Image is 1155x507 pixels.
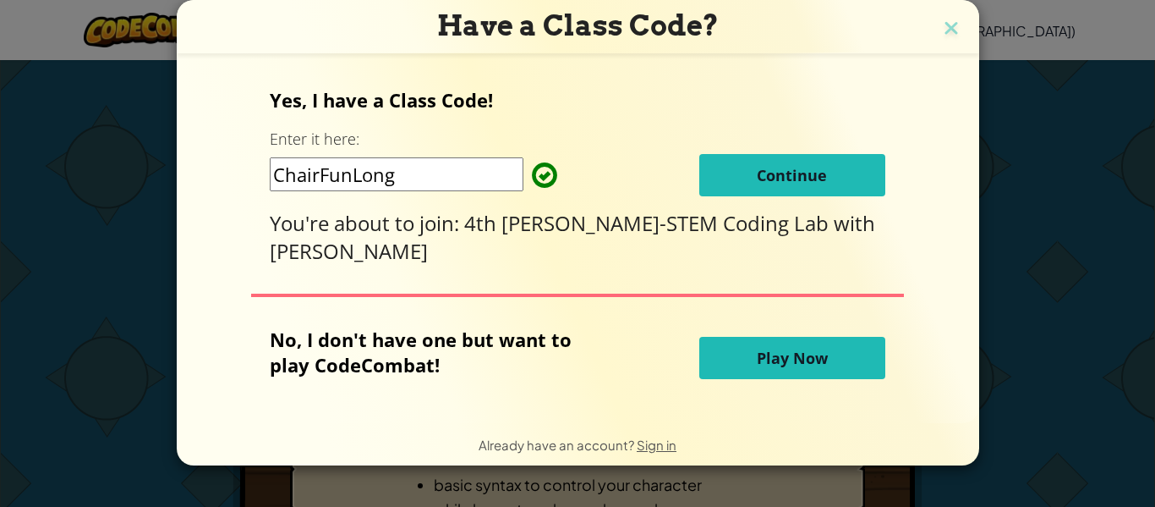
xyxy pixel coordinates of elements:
span: with [834,209,875,237]
p: Yes, I have a Class Code! [270,87,884,113]
button: Continue [699,154,885,196]
span: Already have an account? [479,437,637,453]
span: You're about to join: [270,209,464,237]
span: Play Now [757,348,828,368]
p: No, I don't have one but want to play CodeCombat! [270,327,614,377]
button: Play Now [699,337,885,379]
img: close icon [940,17,962,42]
span: Have a Class Code? [437,8,719,42]
span: [PERSON_NAME] [270,237,428,265]
a: Sign in [637,437,676,453]
label: Enter it here: [270,129,359,150]
span: Continue [757,165,827,185]
span: 4th [PERSON_NAME]-STEM Coding Lab [464,209,834,237]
